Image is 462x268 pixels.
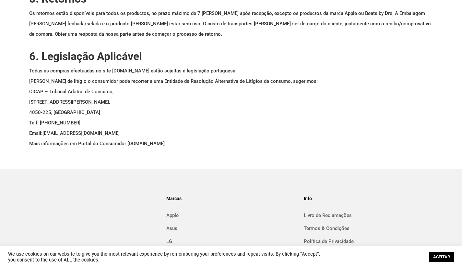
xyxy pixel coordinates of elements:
a: Apple [166,210,295,221]
p: Todas as compras efectuadas no site [DOMAIN_NAME] estão sujeitas à legislação portuguesa. [PERSON... [29,66,433,156]
p: Os retornos estão disponíveis para todos os productos, no prazo máximo de 7 [PERSON_NAME] após re... [29,8,433,47]
a: Política de Privacidade [304,236,433,247]
strong: 6. Legislação Aplicável [29,50,142,63]
h4: Marcas [166,193,295,204]
div: We use cookies on our website to give you the most relevant experience by remembering your prefer... [8,251,320,263]
a: Livro de Reclamações [304,210,433,221]
h4: Info [304,193,433,204]
a: LG [166,236,295,247]
a: Termos & Condições [304,223,433,234]
a: ACEITAR [429,252,454,262]
a: Asus [166,223,295,234]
